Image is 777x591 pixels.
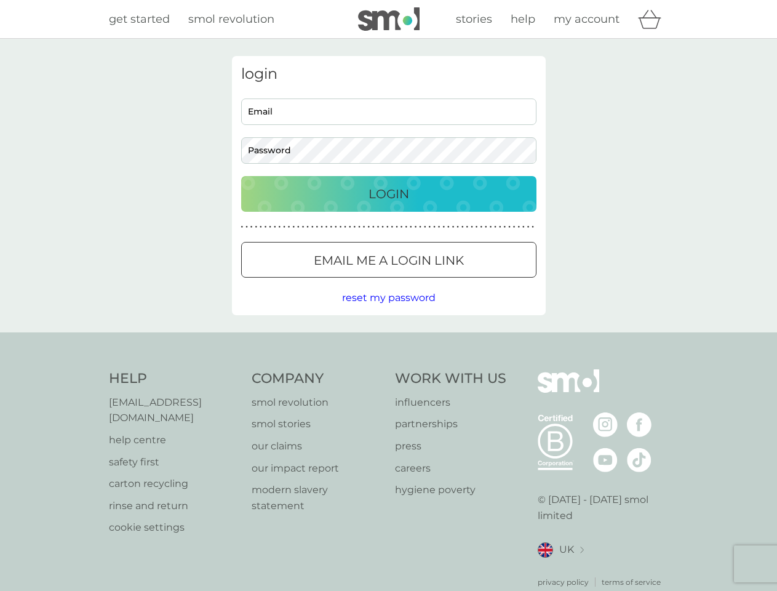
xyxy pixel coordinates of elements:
[513,224,516,230] p: ●
[363,224,365,230] p: ●
[330,224,332,230] p: ●
[490,224,492,230] p: ●
[255,224,257,230] p: ●
[391,224,394,230] p: ●
[395,369,506,388] h4: Work With Us
[538,542,553,558] img: UK flag
[532,224,534,230] p: ●
[627,448,651,472] img: visit the smol Tiktok page
[447,224,450,230] p: ●
[395,460,506,476] a: careers
[580,547,584,553] img: select a new location
[109,432,240,448] p: help centre
[188,10,274,28] a: smol revolution
[260,224,262,230] p: ●
[554,10,620,28] a: my account
[316,224,319,230] p: ●
[511,10,535,28] a: help
[396,224,398,230] p: ●
[109,476,240,492] a: carton recycling
[405,224,407,230] p: ●
[252,438,383,454] a: our claims
[395,482,506,498] p: hygiene poverty
[292,224,295,230] p: ●
[297,224,300,230] p: ●
[252,395,383,411] a: smol revolution
[342,290,436,306] button: reset my password
[245,224,248,230] p: ●
[252,369,383,388] h4: Company
[349,224,351,230] p: ●
[442,224,445,230] p: ●
[438,224,440,230] p: ●
[302,224,305,230] p: ●
[522,224,525,230] p: ●
[499,224,501,230] p: ●
[335,224,337,230] p: ●
[377,224,380,230] p: ●
[456,10,492,28] a: stories
[504,224,506,230] p: ●
[279,224,281,230] p: ●
[314,251,464,270] p: Email me a login link
[511,12,535,26] span: help
[283,224,285,230] p: ●
[395,416,506,432] a: partnerships
[456,12,492,26] span: stories
[466,224,469,230] p: ●
[433,224,436,230] p: ●
[109,498,240,514] a: rinse and return
[252,460,383,476] a: our impact report
[241,65,536,83] h3: login
[538,576,589,588] p: privacy policy
[410,224,412,230] p: ●
[252,482,383,513] a: modern slavery statement
[627,412,651,437] img: visit the smol Facebook page
[109,395,240,426] a: [EMAIL_ADDRESS][DOMAIN_NAME]
[325,224,328,230] p: ●
[395,438,506,454] a: press
[400,224,403,230] p: ●
[288,224,290,230] p: ●
[241,242,536,278] button: Email me a login link
[109,10,170,28] a: get started
[109,520,240,536] a: cookie settings
[476,224,478,230] p: ●
[354,224,356,230] p: ●
[424,224,426,230] p: ●
[638,7,669,31] div: basket
[372,224,375,230] p: ●
[429,224,431,230] p: ●
[109,454,240,470] a: safety first
[554,12,620,26] span: my account
[517,224,520,230] p: ●
[508,224,511,230] p: ●
[367,224,370,230] p: ●
[395,395,506,411] p: influencers
[415,224,417,230] p: ●
[188,12,274,26] span: smol revolution
[265,224,267,230] p: ●
[602,576,661,588] a: terms of service
[559,542,574,558] span: UK
[456,224,459,230] p: ●
[344,224,346,230] p: ●
[381,224,384,230] p: ●
[593,412,618,437] img: visit the smol Instagram page
[321,224,323,230] p: ●
[252,416,383,432] p: smol stories
[485,224,487,230] p: ●
[419,224,421,230] p: ●
[452,224,455,230] p: ●
[538,492,669,523] p: © [DATE] - [DATE] smol limited
[480,224,482,230] p: ●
